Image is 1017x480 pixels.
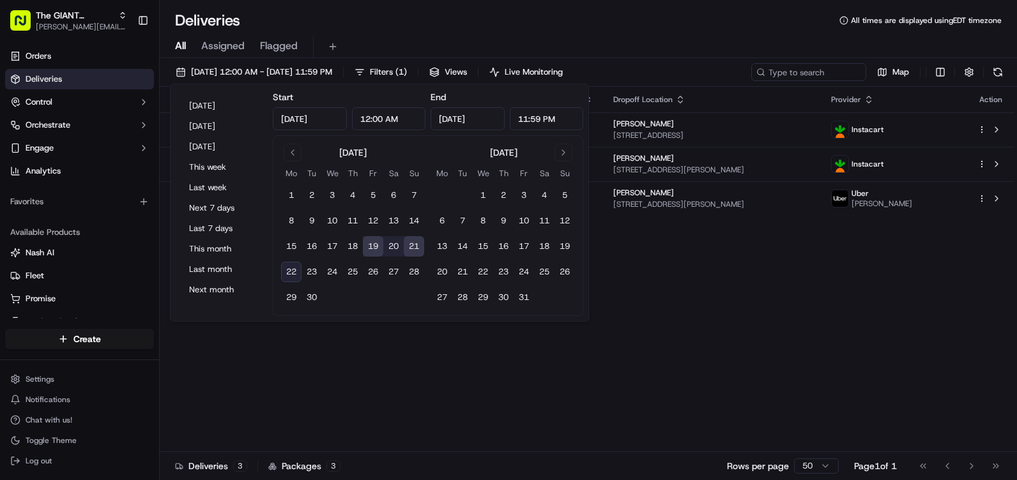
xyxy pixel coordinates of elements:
[452,287,473,308] button: 28
[5,266,154,286] button: Fleet
[493,211,514,231] button: 9
[10,247,149,259] a: Nash AI
[473,167,493,180] th: Wednesday
[170,63,338,81] button: [DATE] 12:00 AM - [DATE] 11:59 PM
[452,236,473,257] button: 14
[5,289,154,309] button: Promise
[183,240,260,258] button: This month
[473,262,493,282] button: 22
[183,281,260,299] button: Next month
[452,211,473,231] button: 7
[8,180,103,203] a: 📗Knowledge Base
[73,333,101,345] span: Create
[281,287,302,308] button: 29
[514,287,534,308] button: 31
[13,13,38,38] img: Nash
[36,22,127,32] button: [PERSON_NAME][EMAIL_ADDRESS][PERSON_NAME][DOMAIN_NAME]
[5,431,154,449] button: Toggle Theme
[5,138,154,158] button: Engage
[322,185,342,206] button: 3
[90,216,155,226] a: Powered byPylon
[26,293,56,304] span: Promise
[26,142,54,154] span: Engage
[514,211,534,231] button: 10
[383,185,404,206] button: 6
[727,460,789,472] p: Rows per page
[5,5,132,36] button: The GIANT Company[PERSON_NAME][EMAIL_ADDRESS][PERSON_NAME][DOMAIN_NAME]
[534,236,554,257] button: 18
[613,119,674,129] span: [PERSON_NAME]
[281,185,302,206] button: 1
[233,460,247,472] div: 3
[36,9,113,22] button: The GIANT Company
[322,262,342,282] button: 24
[832,156,848,172] img: profile_instacart_ahold_partner.png
[5,391,154,409] button: Notifications
[404,236,424,257] button: 21
[473,211,493,231] button: 8
[404,262,424,282] button: 28
[395,66,407,78] span: ( 1 )
[342,211,363,231] button: 11
[10,270,149,281] a: Fleet
[473,236,493,257] button: 15
[445,66,467,78] span: Views
[5,161,154,181] a: Analytics
[989,63,1007,81] button: Refresh
[5,222,154,243] div: Available Products
[432,236,452,257] button: 13
[534,167,554,180] th: Saturday
[175,38,186,54] span: All
[183,138,260,156] button: [DATE]
[493,167,514,180] th: Thursday
[432,167,452,180] th: Monday
[554,262,575,282] button: 26
[339,146,367,159] div: [DATE]
[832,121,848,138] img: profile_instacart_ahold_partner.png
[26,73,62,85] span: Deliveries
[43,135,162,145] div: We're available if you need us!
[26,247,54,259] span: Nash AI
[852,188,869,199] span: Uber
[183,179,260,197] button: Last week
[613,165,811,175] span: [STREET_ADDRESS][PERSON_NAME]
[510,107,584,130] input: Time
[493,287,514,308] button: 30
[281,262,302,282] button: 22
[473,287,493,308] button: 29
[26,374,54,384] span: Settings
[281,211,302,231] button: 8
[5,311,154,332] button: Product Catalog
[26,50,51,62] span: Orders
[5,92,154,112] button: Control
[5,329,154,349] button: Create
[851,15,1002,26] span: All times are displayed using EDT timezone
[505,66,563,78] span: Live Monitoring
[349,63,413,81] button: Filters(1)
[322,236,342,257] button: 17
[322,167,342,180] th: Wednesday
[10,293,149,304] a: Promise
[432,287,452,308] button: 27
[554,144,572,161] button: Go to next month
[273,91,293,103] label: Start
[121,185,205,198] span: API Documentation
[432,211,452,231] button: 6
[201,38,245,54] span: Assigned
[183,97,260,115] button: [DATE]
[5,411,154,429] button: Chat with us!
[977,94,1004,105] div: Action
[493,262,514,282] button: 23
[892,66,909,78] span: Map
[302,167,322,180] th: Tuesday
[424,63,473,81] button: Views
[554,167,575,180] th: Sunday
[268,460,340,472] div: Packages
[10,316,149,327] a: Product Catalog
[554,236,575,257] button: 19
[302,287,322,308] button: 30
[183,260,260,278] button: Last month
[281,236,302,257] button: 15
[26,119,70,131] span: Orchestrate
[363,167,383,180] th: Friday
